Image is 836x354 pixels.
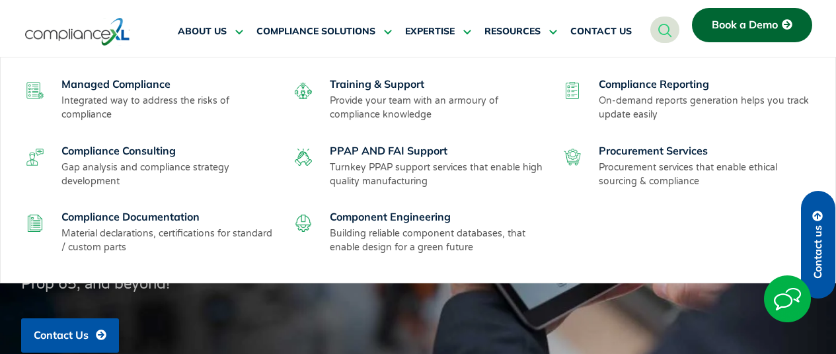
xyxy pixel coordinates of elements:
[570,26,632,38] span: CONTACT US
[712,19,778,31] span: Book a Demo
[484,16,557,48] a: RESOURCES
[812,225,824,279] span: Contact us
[61,77,171,90] a: Managed Compliance
[692,8,812,42] a: Book a Demo
[564,82,581,99] img: compliance-reporting.svg
[330,144,447,157] a: PPAP AND FAI Support
[801,191,835,299] a: Contact us
[330,227,546,254] p: Building reliable component databases, that enable design for a green future
[564,149,581,166] img: procurement-services.svg
[61,160,278,188] p: Gap analysis and compliance strategy development
[26,82,44,99] img: managed-compliance.svg
[650,17,679,43] a: navsearch-button
[178,26,227,38] span: ABOUT US
[599,77,709,90] a: Compliance Reporting
[295,215,312,232] img: component-engineering.svg
[599,94,815,122] p: On-demand reports generation helps you track update easily
[61,210,200,223] a: Compliance Documentation
[405,26,455,38] span: EXPERTISE
[26,149,44,166] img: compliance-consulting.svg
[256,26,375,38] span: COMPLIANCE SOLUTIONS
[61,144,176,157] a: Compliance Consulting
[25,17,130,47] img: logo-one.svg
[61,94,278,122] p: Integrated way to address the risks of compliance
[599,144,708,157] a: Procurement Services
[256,16,392,48] a: COMPLIANCE SOLUTIONS
[484,26,541,38] span: RESOURCES
[330,77,424,90] a: Training & Support
[34,330,89,341] span: Contact Us
[764,275,811,322] img: Start Chat
[178,16,243,48] a: ABOUT US
[330,94,546,122] p: Provide your team with an armoury of compliance knowledge
[570,16,632,48] a: CONTACT US
[61,227,278,254] p: Material declarations, certifications for standard / custom parts
[26,215,44,232] img: compliance-documentation.svg
[21,318,119,353] a: Contact Us
[295,149,312,166] img: ppaf-fai.svg
[599,160,815,188] p: Procurement services that enable ethical sourcing & compliance
[295,82,312,99] img: training-support.svg
[330,160,546,188] p: Turnkey PPAP support services that enable high quality manufacturing
[405,16,471,48] a: EXPERTISE
[330,210,451,223] a: Component Engineering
